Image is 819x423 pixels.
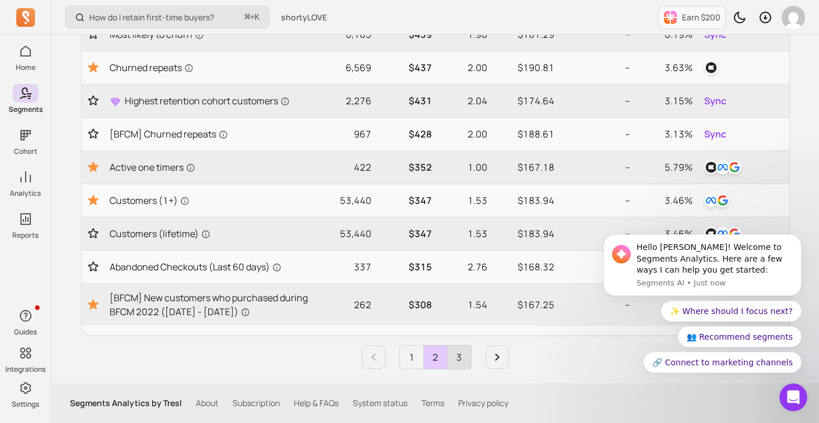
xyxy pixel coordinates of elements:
iframe: Intercom notifications message [586,146,819,392]
button: Toggle favorite [86,228,100,239]
p: -- [564,260,630,274]
kbd: K [255,13,259,22]
button: Toggle dark mode [728,6,751,29]
p: 1.54 [441,298,487,312]
a: Page 2 is your current page [424,346,447,369]
p: 1.53 [441,227,487,241]
button: Sync [702,125,729,143]
a: Next page [486,346,509,369]
span: Highest retention cohort customers [125,94,290,108]
button: Toggle favorite [86,61,100,75]
button: Sync [702,91,729,110]
p: Guides [14,327,37,337]
p: 6,569 [322,61,372,75]
p: 422 [322,160,372,174]
p: 2.76 [441,260,487,274]
button: Toggle favorite [86,298,100,312]
span: [BFCM] Churned repeats [110,127,228,141]
p: $428 [381,127,431,141]
a: Customers (1+) [110,193,312,207]
p: -- [564,298,630,312]
a: Customers (lifetime) [110,227,312,241]
p: $190.81 [497,61,554,75]
span: Customers (1+) [110,193,189,207]
kbd: ⌘ [244,10,251,25]
a: About [196,397,219,409]
p: 1.53 [441,193,487,207]
ul: Pagination [81,345,790,369]
span: + [245,11,259,23]
p: -- [564,127,630,141]
button: Toggle favorite [86,261,100,273]
p: 2.00 [441,61,487,75]
p: 2.00 [441,127,487,141]
p: -- [564,227,630,241]
p: $167.18 [497,160,554,174]
p: 3.15% [639,94,693,108]
p: Home [16,63,36,72]
a: Terms [421,397,444,409]
button: shortyLOVE [274,7,334,28]
p: 337 [322,260,372,274]
a: Help & FAQs [294,397,339,409]
p: $183.94 [497,193,554,207]
button: Toggle favorite [86,128,100,140]
p: Reports [12,231,38,240]
p: $174.64 [497,94,554,108]
p: Settings [12,400,39,409]
a: Highest retention cohort customers [110,94,312,108]
p: 967 [322,127,372,141]
a: Active one timers [110,160,312,174]
p: Analytics [10,189,41,198]
p: 2.04 [441,94,487,108]
a: Abandoned Checkouts (Last 60 days) [110,260,312,274]
a: Page 3 [448,346,471,369]
p: $347 [381,193,431,207]
p: 3.13% [639,127,693,141]
p: 262 [322,298,372,312]
p: $183.94 [497,227,554,241]
p: Segments Analytics by Tresl [70,397,182,409]
a: Page 1 [400,346,423,369]
button: Toggle favorite [86,95,100,107]
a: [BFCM] Churned repeats [110,127,312,141]
img: avatar [782,6,805,29]
p: $168.32 [497,260,554,274]
p: -- [564,94,630,108]
a: Previous page [362,346,385,369]
button: Guides [13,304,38,339]
span: Customers (lifetime) [110,227,210,241]
button: Toggle favorite [86,193,100,207]
p: $308 [381,298,431,312]
p: 2,276 [322,94,372,108]
p: $431 [381,94,431,108]
p: Earn $200 [682,12,720,23]
span: Abandoned Checkouts (Last 60 days) [110,260,282,274]
a: [BFCM] New customers who purchased during BFCM 2022 ([DATE] - [DATE]) [110,291,312,319]
button: Earn $200 [658,6,726,29]
span: Sync [704,94,726,108]
span: shortyLOVE [281,12,327,23]
p: -- [564,160,630,174]
a: System status [353,397,407,409]
p: -- [564,193,630,207]
span: Active one timers [110,160,195,174]
button: klaviyo [702,58,720,77]
p: How do I retain first-time buyers? [89,12,214,23]
iframe: Intercom live chat [779,383,807,411]
img: klaviyo [704,61,718,75]
p: 1.00 [441,160,487,174]
p: $188.61 [497,127,554,141]
button: How do I retain first-time buyers?⌘+K [65,6,269,29]
p: Integrations [5,365,45,374]
p: $352 [381,160,431,174]
button: Toggle favorite [86,160,100,174]
span: Sync [704,127,726,141]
